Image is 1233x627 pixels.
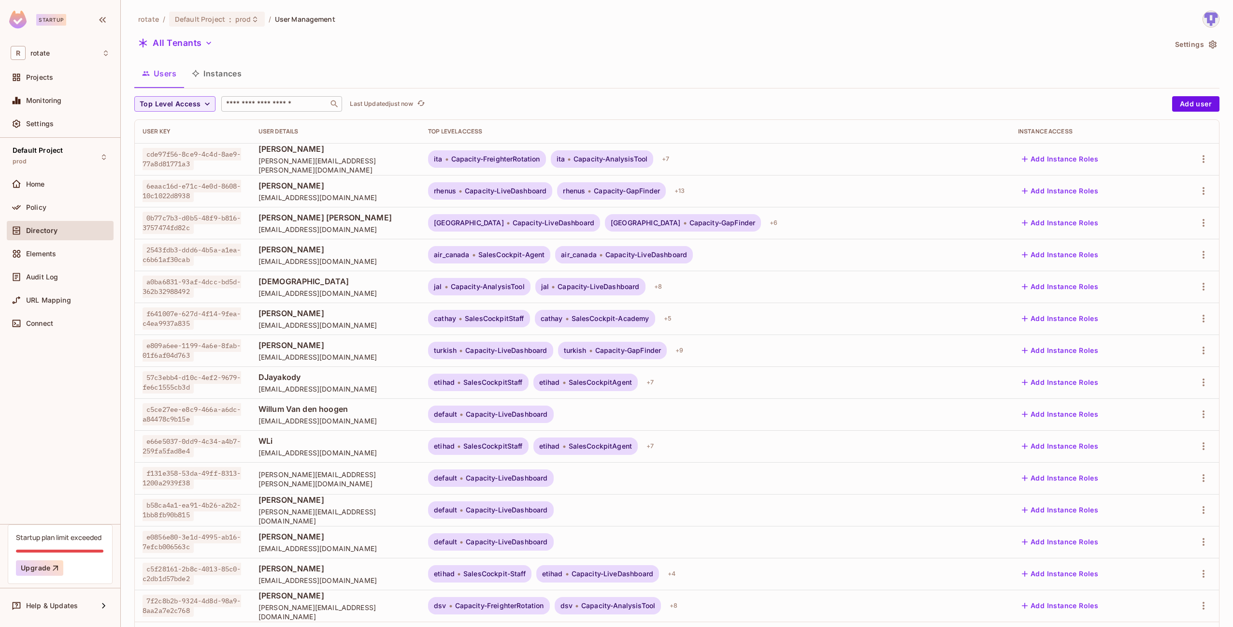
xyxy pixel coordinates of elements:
[143,531,241,553] span: e0856e80-3e1d-4995-ab16-7efcb006563c
[163,15,165,24] li: /
[451,155,540,163] span: Capacity-FreighterRotation
[611,219,681,227] span: [GEOGRAPHIC_DATA]
[16,560,63,576] button: Upgrade
[258,404,413,414] span: Willum Van den hoogen
[258,225,413,234] span: [EMAIL_ADDRESS][DOMAIN_NAME]
[434,219,504,227] span: [GEOGRAPHIC_DATA]
[569,442,632,450] span: SalesCockpitAgent
[434,315,456,322] span: cathay
[26,97,62,104] span: Monitoring
[175,15,225,24] span: Default Project
[466,410,547,418] span: Capacity-LiveDashboard
[26,250,56,258] span: Elements
[140,98,201,110] span: Top Level Access
[269,15,271,24] li: /
[143,563,241,585] span: c5f28161-2b8c-4013-85c0-c2db1d57bde2
[513,219,594,227] span: Capacity-LiveDashboard
[235,15,251,24] span: prod
[1018,438,1102,454] button: Add Instance Roles
[564,347,587,354] span: turkish
[26,73,53,81] span: Projects
[258,352,413,362] span: [EMAIL_ADDRESS][DOMAIN_NAME]
[26,204,46,211] span: Policy
[465,315,524,322] span: SalesCockpitStaff
[465,347,547,354] span: Capacity-LiveDashboard
[672,343,687,358] div: + 9
[605,251,687,259] span: Capacity-LiveDashboard
[258,384,413,394] span: [EMAIL_ADDRESS][DOMAIN_NAME]
[26,296,71,304] span: URL Mapping
[1018,470,1102,486] button: Add Instance Roles
[664,566,679,582] div: + 4
[581,602,655,610] span: Capacity-AnalysisTool
[434,442,455,450] span: etihad
[258,244,413,255] span: [PERSON_NAME]
[539,442,560,450] span: etihad
[561,251,597,259] span: air_canada
[13,146,63,154] span: Default Project
[1018,183,1102,199] button: Add Instance Roles
[258,193,413,202] span: [EMAIL_ADDRESS][DOMAIN_NAME]
[258,372,413,382] span: DJayakody
[539,379,560,386] span: etihad
[434,347,457,354] span: turkish
[258,603,413,621] span: [PERSON_NAME][EMAIL_ADDRESS][DOMAIN_NAME]
[643,375,658,390] div: + 7
[466,538,547,546] span: Capacity-LiveDashboard
[594,187,660,195] span: Capacity-GapFinder
[134,96,215,112] button: Top Level Access
[573,155,647,163] span: Capacity-AnalysisTool
[134,35,216,51] button: All Tenants
[563,187,585,195] span: rhenus
[434,187,456,195] span: rhenus
[1018,311,1102,326] button: Add Instance Roles
[143,371,241,394] span: 57c3ebb4-d10c-4ef2-9679-fe6c1555cb3d
[541,315,563,322] span: cathay
[451,283,525,291] span: Capacity-AnalysisTool
[1018,375,1102,390] button: Add Instance Roles
[1018,151,1102,167] button: Add Instance Roles
[569,379,632,386] span: SalesCockpitAgent
[478,251,545,259] span: SalesCockpit-Agent
[258,563,413,574] span: [PERSON_NAME]
[1018,343,1102,358] button: Add Instance Roles
[143,307,241,330] span: f641007e-627d-4f14-9fea-c4ea9937a835
[671,183,688,199] div: + 13
[26,180,45,188] span: Home
[36,14,66,26] div: Startup
[415,98,427,110] button: refresh
[258,507,413,525] span: [PERSON_NAME][EMAIL_ADDRESS][DOMAIN_NAME]
[1018,502,1102,518] button: Add Instance Roles
[258,308,413,319] span: [PERSON_NAME]
[1018,534,1102,550] button: Add Instance Roles
[572,570,653,578] span: Capacity-LiveDashboard
[275,15,335,24] span: User Management
[16,533,101,542] div: Startup plan limit exceeded
[258,212,413,223] span: [PERSON_NAME] [PERSON_NAME]
[138,15,159,24] span: the active workspace
[143,403,241,425] span: c5ce27ee-e8c9-466a-a6dc-a84478c9b15e
[643,438,658,454] div: + 7
[143,339,241,362] span: e809a6ee-1199-4a6e-8fab-01f6af04d763
[258,180,413,191] span: [PERSON_NAME]
[434,506,457,514] span: default
[466,506,547,514] span: Capacity-LiveDashboard
[143,212,241,234] span: 0b77c7b3-d0b5-48f9-b816-3757474fd82c
[660,311,675,326] div: + 5
[258,340,413,350] span: [PERSON_NAME]
[1018,407,1102,422] button: Add Instance Roles
[134,61,184,86] button: Users
[258,276,413,287] span: [DEMOGRAPHIC_DATA]
[558,283,639,291] span: Capacity-LiveDashboard
[560,602,573,610] span: dsv
[258,576,413,585] span: [EMAIL_ADDRESS][DOMAIN_NAME]
[463,442,523,450] span: SalesCockpitStaff
[258,144,413,154] span: [PERSON_NAME]
[1171,37,1219,52] button: Settings
[258,321,413,330] span: [EMAIL_ADDRESS][DOMAIN_NAME]
[143,595,241,617] span: 7f2c8b2b-9324-4d8d-98a9-8aa2a7e2c768
[434,538,457,546] span: default
[11,46,26,60] span: R
[26,320,53,327] span: Connect
[184,61,249,86] button: Instances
